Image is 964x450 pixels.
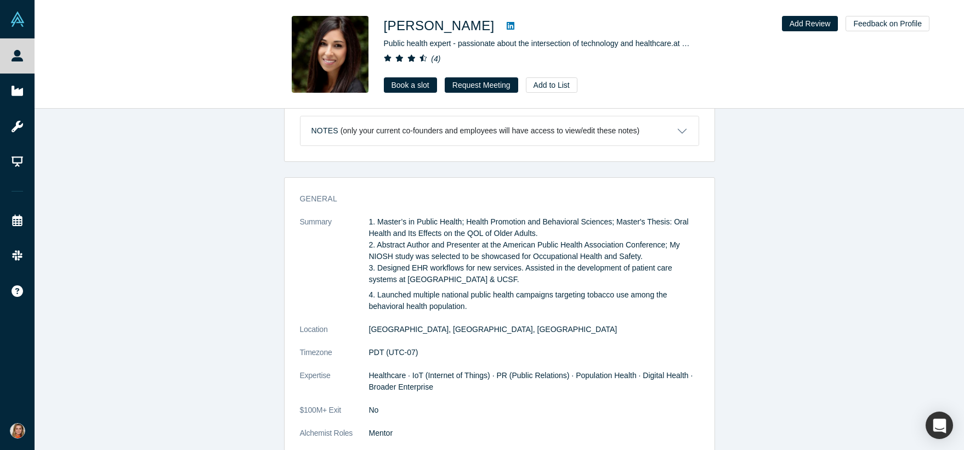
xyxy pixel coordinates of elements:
span: Public health expert - passionate about the intersection of technology and healthcare. at [384,39,703,48]
p: 4. Launched multiple national public health campaigns targeting tobacco use among the behavioral ... [369,289,699,312]
h3: General [300,193,684,205]
dt: Timezone [300,347,369,370]
a: Book a slot [384,77,437,93]
img: Roxana Said's Profile Image [292,16,368,93]
dd: [GEOGRAPHIC_DATA], [GEOGRAPHIC_DATA], [GEOGRAPHIC_DATA] [369,324,699,335]
img: Gulin Yilmaz's Account [10,423,25,438]
dd: PDT (UTC-07) [369,347,699,358]
button: Notes (only your current co-founders and employees will have access to view/edit these notes) [300,116,699,145]
dt: Expertise [300,370,369,404]
button: Feedback on Profile [846,16,929,31]
button: Add Review [782,16,838,31]
span: Healthcare · IoT (Internet of Things) · PR (Public Relations) · Population Health · Digital Healt... [369,371,693,391]
dd: No [369,404,699,416]
i: ( 4 ) [431,54,440,63]
img: Alchemist Vault Logo [10,12,25,27]
h3: Notes [311,125,338,137]
dd: Mentor [369,428,699,439]
dt: Location [300,324,369,347]
button: Request Meeting [445,77,518,93]
dt: Summary [300,216,369,324]
h1: [PERSON_NAME] [384,16,495,36]
p: 1. Master’s in Public Health; Health Promotion and Behavioral Sciences; Master's Thesis: Oral Hea... [369,216,699,285]
p: (only your current co-founders and employees will have access to view/edit these notes) [341,126,640,136]
button: Add to List [526,77,577,93]
dt: $100M+ Exit [300,404,369,428]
